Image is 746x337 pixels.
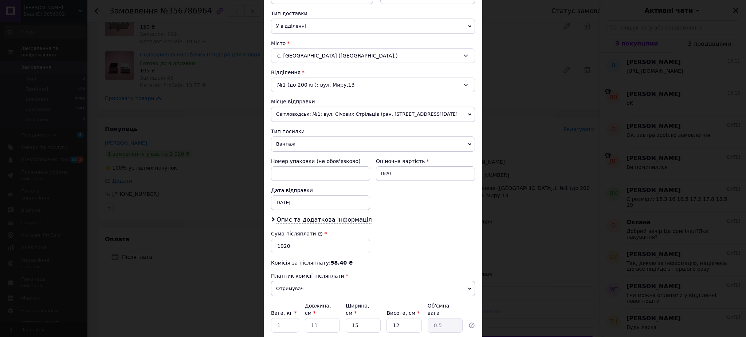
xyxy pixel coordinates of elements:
[271,99,315,104] span: Місце відправки
[271,19,475,34] span: У відділенні
[271,40,475,47] div: Місто
[271,69,475,76] div: Відділення
[305,303,331,316] label: Довжина, см
[271,128,305,134] span: Тип посилки
[276,216,372,223] span: Опис та додаткова інформація
[271,48,475,63] div: с. [GEOGRAPHIC_DATA] ([GEOGRAPHIC_DATA].)
[271,11,307,16] span: Тип доставки
[346,303,369,316] label: Ширина, см
[271,281,475,296] span: Отримувач
[271,310,297,316] label: Вага, кг
[271,273,344,279] span: Платник комісії післяплати
[271,231,323,237] label: Сума післяплати
[386,310,419,316] label: Висота, см
[331,260,353,266] span: 58.40 ₴
[271,187,370,194] div: Дата відправки
[271,259,475,266] div: Комісія за післяплату:
[271,136,475,152] span: Вантаж
[271,107,475,122] span: Світловодськ: №1: вул. Січових Стрільців (ран. [STREET_ADDRESS][DATE]
[271,78,475,92] div: №1 (до 200 кг): вул. Миру,13
[271,158,370,165] div: Номер упаковки (не обов'язково)
[376,158,475,165] div: Оціночна вартість
[428,302,463,317] div: Об'ємна вага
